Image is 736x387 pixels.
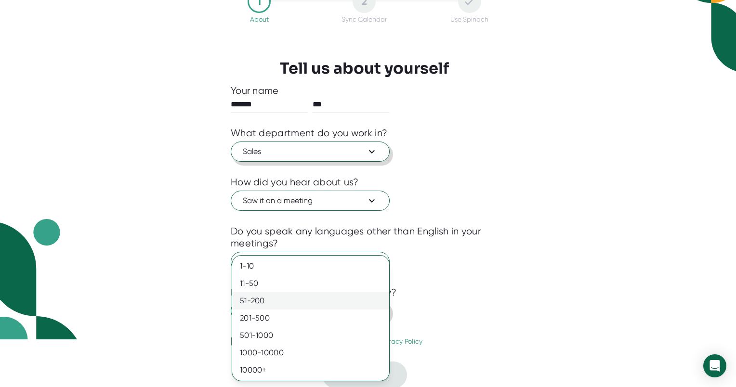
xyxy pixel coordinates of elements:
div: 201-500 [232,310,389,327]
div: 11-50 [232,275,389,292]
div: 10000+ [232,361,389,379]
div: 51-200 [232,292,389,310]
div: 1000-10000 [232,344,389,361]
div: 1-10 [232,258,389,275]
div: Open Intercom Messenger [703,354,726,377]
div: 501-1000 [232,327,389,344]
